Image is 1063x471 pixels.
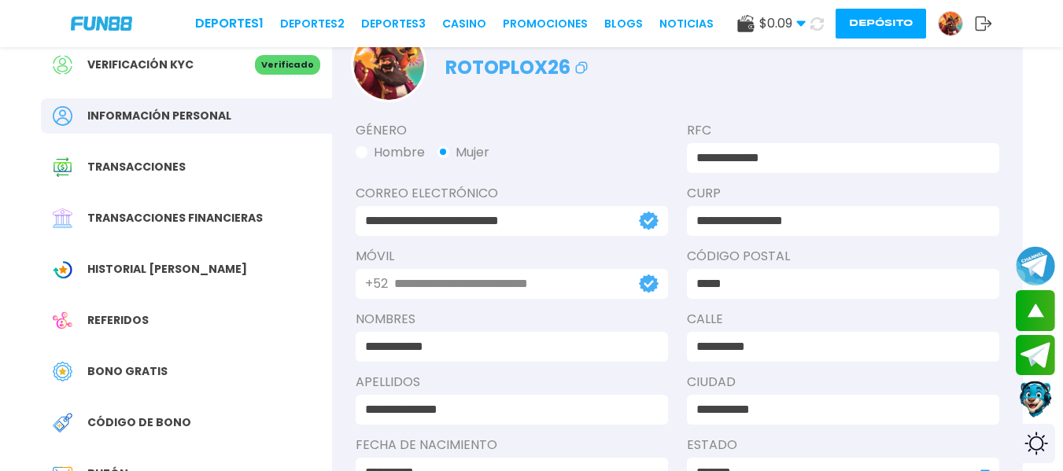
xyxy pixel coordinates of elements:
label: Código Postal [687,247,999,266]
label: CURP [687,184,999,203]
label: APELLIDOS [356,373,668,392]
a: Free BonusBono Gratis [41,354,332,389]
a: Redeem BonusCódigo de bono [41,405,332,440]
button: Join telegram [1016,335,1055,376]
button: Join telegram channel [1016,245,1055,286]
span: Transacciones financieras [87,210,263,226]
span: Código de bono [87,414,191,431]
button: Hombre [356,143,425,162]
span: Verificación KYC [87,57,194,73]
span: Bono Gratis [87,363,168,380]
span: Información personal [87,108,231,124]
span: Historial [PERSON_NAME] [87,261,247,278]
a: Wagering TransactionHistorial [PERSON_NAME] [41,252,332,287]
a: BLOGS [604,16,643,32]
a: Deportes2 [280,16,345,32]
label: Calle [687,310,999,329]
img: Avatar [353,29,424,100]
img: Financial Transaction [53,208,72,228]
span: Referidos [87,312,149,329]
button: Contact customer service [1016,379,1055,420]
img: Redeem Bonus [53,413,72,432]
label: Fecha de Nacimiento [356,436,668,454]
a: CASINO [442,16,486,32]
img: Referral [53,311,72,330]
span: $ 0.09 [759,14,806,33]
label: Correo electrónico [356,184,668,203]
img: Personal [53,106,72,126]
label: Móvil [356,247,668,266]
a: Verificación KYCVerificado [41,47,332,83]
a: Avatar [938,11,975,36]
img: Wagering Transaction [53,259,72,279]
a: Deportes1 [195,14,264,33]
img: Transaction History [53,157,72,177]
label: Género [356,121,668,140]
p: rotoplox26 [445,46,591,82]
button: scroll up [1016,290,1055,331]
a: Promociones [503,16,588,32]
img: Company Logo [71,17,132,30]
label: Estado [687,436,999,454]
a: PersonalInformación personal [41,98,332,134]
div: Switch theme [1016,424,1055,463]
img: Avatar [939,12,962,35]
p: Verificado [255,55,320,75]
button: Mujer [437,143,489,162]
label: RFC [687,121,999,140]
a: Transaction HistoryTransacciones [41,149,332,185]
a: NOTICIAS [659,16,714,32]
a: ReferralReferidos [41,303,332,338]
span: Transacciones [87,159,186,175]
label: NOMBRES [356,310,668,329]
a: Financial TransactionTransacciones financieras [41,201,332,236]
button: Depósito [836,9,926,39]
label: Ciudad [687,373,999,392]
img: Free Bonus [53,362,72,381]
p: +52 [365,274,388,293]
a: Deportes3 [361,16,426,32]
